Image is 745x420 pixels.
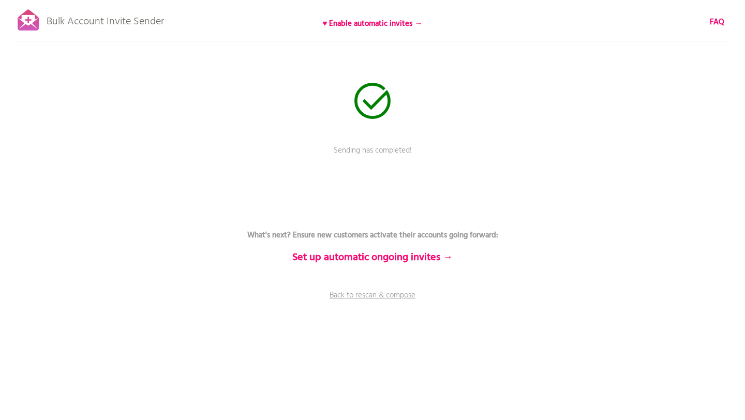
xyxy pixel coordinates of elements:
[710,16,724,28] b: FAQ
[47,6,164,32] p: Bulk Account Invite Sender
[710,17,724,28] a: FAQ
[292,249,453,266] b: Set up automatic ongoing invites →
[217,145,528,171] p: Sending has completed!
[247,229,498,242] b: What's next? Ensure new customers activate their accounts going forward:
[217,290,528,316] a: Back to rescan & compose
[323,18,423,30] b: ♥ Enable automatic invites →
